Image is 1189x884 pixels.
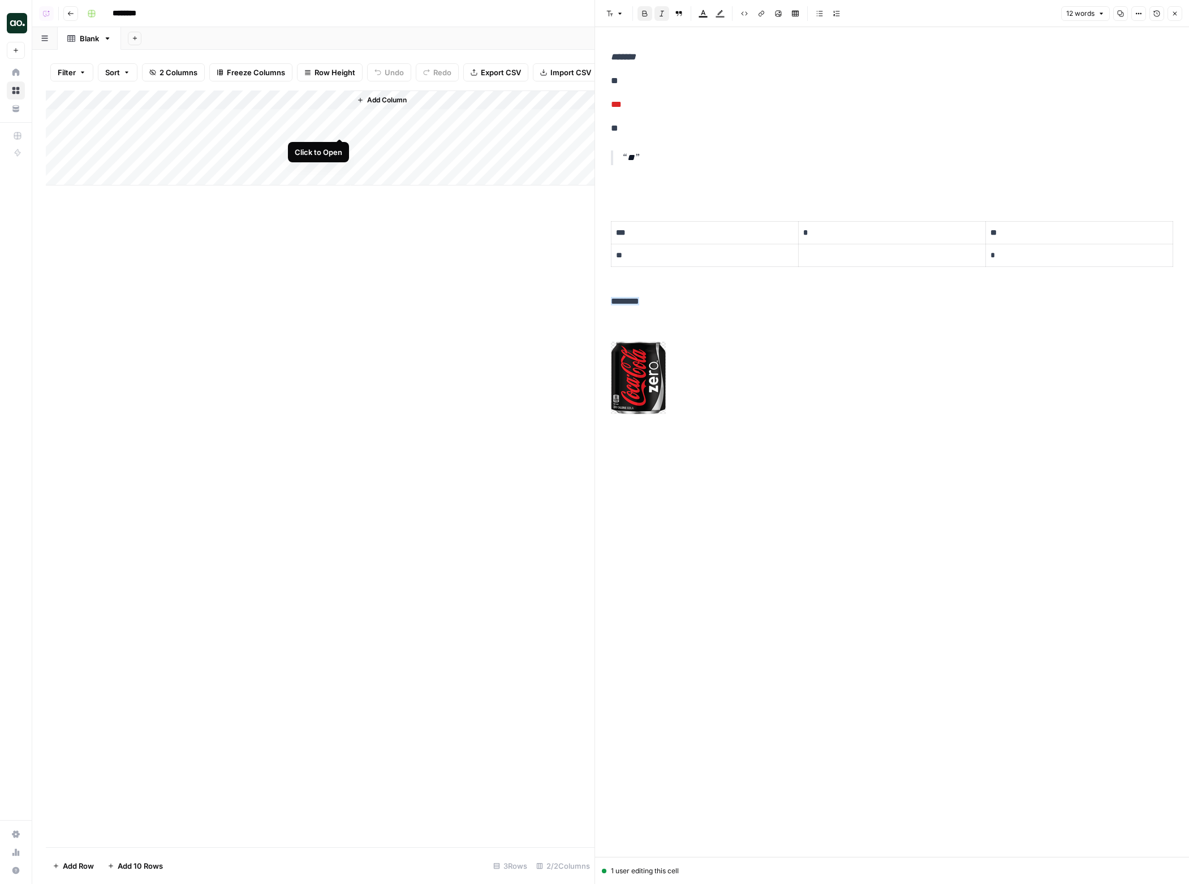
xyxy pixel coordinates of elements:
[227,67,285,78] span: Freeze Columns
[489,857,532,875] div: 3 Rows
[7,100,25,118] a: Your Data
[7,13,27,33] img: Airops Tinte N+1 Logo
[209,63,292,81] button: Freeze Columns
[532,857,594,875] div: 2/2 Columns
[463,63,528,81] button: Export CSV
[101,857,170,875] button: Add 10 Rows
[602,866,1182,876] div: 1 user editing this cell
[533,63,598,81] button: Import CSV
[416,63,459,81] button: Redo
[46,857,101,875] button: Add Row
[295,146,342,158] div: Click to Open
[367,63,411,81] button: Undo
[98,63,137,81] button: Sort
[385,67,404,78] span: Undo
[7,843,25,861] a: Usage
[352,93,411,107] button: Add Column
[105,67,120,78] span: Sort
[433,67,451,78] span: Redo
[1061,6,1110,21] button: 12 words
[160,67,197,78] span: 2 Columns
[367,95,407,105] span: Add Column
[7,861,25,879] button: Help + Support
[550,67,591,78] span: Import CSV
[7,63,25,81] a: Home
[7,81,25,100] a: Browse
[315,67,355,78] span: Row Height
[58,67,76,78] span: Filter
[63,860,94,872] span: Add Row
[50,63,93,81] button: Filter
[611,342,666,414] img: cokezero.png
[1066,8,1095,19] span: 12 words
[118,860,163,872] span: Add 10 Rows
[58,27,121,50] a: Blank
[7,9,25,37] button: Workspace: Airops Tinte N+1
[481,67,521,78] span: Export CSV
[80,33,99,44] div: Blank
[297,63,363,81] button: Row Height
[7,825,25,843] a: Settings
[142,63,205,81] button: 2 Columns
